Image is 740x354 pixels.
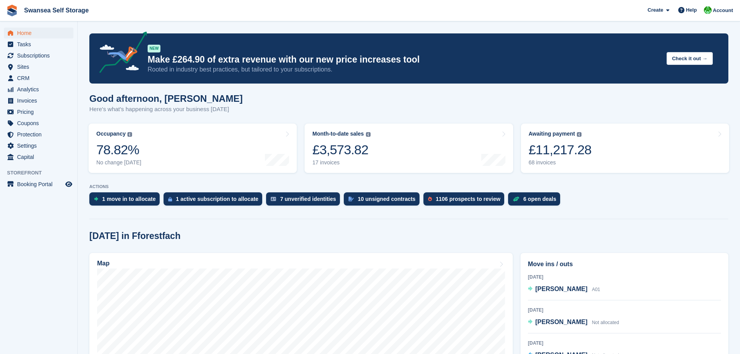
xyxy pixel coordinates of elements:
span: [PERSON_NAME] [535,319,587,325]
img: icon-info-grey-7440780725fd019a000dd9b08b2336e03edf1995a4989e88bcd33f0948082b44.svg [127,132,132,137]
div: Occupancy [96,131,125,137]
div: 1106 prospects to review [436,196,501,202]
div: 78.82% [96,142,141,158]
span: A01 [592,287,600,292]
div: £11,217.28 [529,142,592,158]
a: 1 move in to allocate [89,192,164,209]
a: menu [4,28,73,38]
a: menu [4,129,73,140]
div: 1 move in to allocate [102,196,156,202]
div: NEW [148,45,160,52]
div: [DATE] [528,274,721,281]
a: menu [4,61,73,72]
span: Invoices [17,95,64,106]
div: 17 invoices [312,159,370,166]
a: menu [4,39,73,50]
div: [DATE] [528,340,721,347]
a: Occupancy 78.82% No change [DATE] [89,124,297,173]
a: [PERSON_NAME] Not allocated [528,317,619,328]
a: 1 active subscription to allocate [164,192,266,209]
a: 10 unsigned contracts [344,192,423,209]
img: verify_identity-adf6edd0f0f0b5bbfe63781bf79b02c33cf7c696d77639b501bdc392416b5a36.svg [271,197,276,201]
p: ACTIONS [89,184,728,189]
img: move_ins_to_allocate_icon-fdf77a2bb77ea45bf5b3d319d69a93e2d87916cf1d5bf7949dd705db3b84f3ca.svg [94,197,98,201]
span: Help [686,6,697,14]
span: Booking Portal [17,179,64,190]
div: 6 open deals [523,196,556,202]
span: Tasks [17,39,64,50]
p: Rooted in industry best practices, but tailored to your subscriptions. [148,65,660,74]
span: Create [648,6,663,14]
span: Protection [17,129,64,140]
a: menu [4,140,73,151]
img: price-adjustments-announcement-icon-8257ccfd72463d97f412b2fc003d46551f7dbcb40ab6d574587a9cd5c0d94... [93,31,147,76]
img: icon-info-grey-7440780725fd019a000dd9b08b2336e03edf1995a4989e88bcd33f0948082b44.svg [577,132,582,137]
span: Home [17,28,64,38]
img: prospect-51fa495bee0391a8d652442698ab0144808aea92771e9ea1ae160a38d050c398.svg [428,197,432,201]
a: Month-to-date sales £3,573.82 17 invoices [305,124,513,173]
a: Swansea Self Storage [21,4,92,17]
span: CRM [17,73,64,84]
span: Analytics [17,84,64,95]
a: menu [4,179,73,190]
button: Check it out → [667,52,713,65]
a: menu [4,50,73,61]
span: Storefront [7,169,77,177]
h1: Good afternoon, [PERSON_NAME] [89,93,243,104]
h2: Move ins / outs [528,260,721,269]
div: [DATE] [528,307,721,314]
span: [PERSON_NAME] [535,286,587,292]
span: Account [713,7,733,14]
a: menu [4,84,73,95]
p: Here's what's happening across your business [DATE] [89,105,243,114]
img: contract_signature_icon-13c848040528278c33f63329250d36e43548de30e8caae1d1a13099fd9432cc5.svg [348,197,354,201]
span: Not allocated [592,320,619,325]
div: £3,573.82 [312,142,370,158]
div: 1 active subscription to allocate [176,196,258,202]
a: 1106 prospects to review [423,192,508,209]
span: Settings [17,140,64,151]
a: menu [4,152,73,162]
div: No change [DATE] [96,159,141,166]
span: Coupons [17,118,64,129]
img: deal-1b604bf984904fb50ccaf53a9ad4b4a5d6e5aea283cecdc64d6e3604feb123c2.svg [513,196,519,202]
a: 7 unverified identities [266,192,344,209]
div: 7 unverified identities [280,196,336,202]
div: 10 unsigned contracts [358,196,416,202]
div: Month-to-date sales [312,131,364,137]
h2: [DATE] in Fforestfach [89,231,181,241]
a: [PERSON_NAME] A01 [528,284,600,295]
img: stora-icon-8386f47178a22dfd0bd8f6a31ec36ba5ce8667c1dd55bd0f319d3a0aa187defe.svg [6,5,18,16]
a: menu [4,73,73,84]
a: menu [4,106,73,117]
span: Capital [17,152,64,162]
img: icon-info-grey-7440780725fd019a000dd9b08b2336e03edf1995a4989e88bcd33f0948082b44.svg [366,132,371,137]
span: Sites [17,61,64,72]
a: Preview store [64,180,73,189]
span: Pricing [17,106,64,117]
div: Awaiting payment [529,131,575,137]
p: Make £264.90 of extra revenue with our new price increases tool [148,54,660,65]
img: Andrew Robbins [704,6,712,14]
a: menu [4,95,73,106]
a: 6 open deals [508,192,564,209]
a: menu [4,118,73,129]
span: Subscriptions [17,50,64,61]
img: active_subscription_to_allocate_icon-d502201f5373d7db506a760aba3b589e785aa758c864c3986d89f69b8ff3... [168,197,172,202]
h2: Map [97,260,110,267]
div: 68 invoices [529,159,592,166]
a: Awaiting payment £11,217.28 68 invoices [521,124,729,173]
